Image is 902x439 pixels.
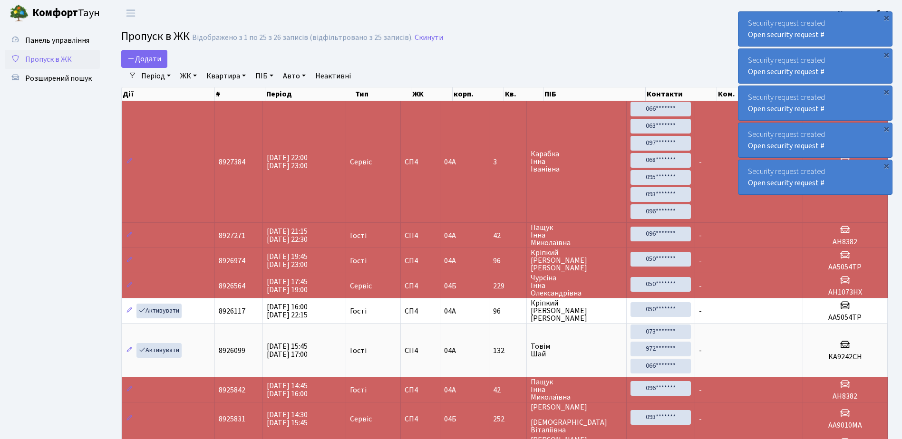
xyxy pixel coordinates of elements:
span: 132 [493,347,523,354]
a: Open security request # [748,67,824,77]
span: Пропуск в ЖК [25,54,72,65]
span: Товім Шай [531,343,622,358]
span: - [699,345,702,356]
a: Open security request # [748,141,824,151]
span: - [699,281,702,291]
h5: АН8382 [807,238,883,247]
h5: KA9242CH [807,353,883,362]
span: СП4 [405,257,436,265]
img: logo.png [10,4,29,23]
th: Дії [122,87,215,101]
a: ПІБ [252,68,277,84]
span: Сервіс [350,415,372,423]
span: 04А [444,345,456,356]
span: Гості [350,307,367,315]
div: Security request created [738,123,892,157]
span: 04Б [444,414,456,424]
span: СП4 [405,415,436,423]
span: 04А [444,230,456,241]
span: [DATE] 17:45 [DATE] 19:00 [267,277,308,295]
a: Панель управління [5,31,100,50]
div: Відображено з 1 по 25 з 26 записів (відфільтровано з 25 записів). [192,33,413,42]
span: СП4 [405,158,436,166]
a: Open security request # [748,29,824,40]
h5: АА9010МА [807,421,883,430]
span: Гості [350,386,367,394]
span: 42 [493,386,523,394]
span: Карабка Інна Іванівна [531,150,622,173]
a: Активувати [136,343,182,358]
a: Квартира [203,68,250,84]
div: Security request created [738,49,892,83]
span: 252 [493,415,523,423]
span: Таун [32,5,100,21]
h5: АН1073НХ [807,288,883,297]
span: Гості [350,257,367,265]
span: Сервіс [350,158,372,166]
h5: АА5054ТР [807,263,883,272]
span: 04Б [444,281,456,291]
span: Панель управління [25,35,89,46]
a: Розширений пошук [5,69,100,88]
span: СП4 [405,347,436,354]
h5: АА5054ТР [807,313,883,322]
a: Авто [279,68,310,84]
span: Чурсіна Інна Олександрівна [531,274,622,297]
span: 04А [444,256,456,266]
span: 04А [444,306,456,316]
a: Пропуск в ЖК [5,50,100,69]
th: Контакти [646,87,717,101]
span: [DATE] 14:30 [DATE] 15:45 [267,410,308,428]
span: СП4 [405,386,436,394]
span: 229 [493,282,523,290]
span: [DATE] 15:45 [DATE] 17:00 [267,341,308,360]
span: Кріпкий [PERSON_NAME] [PERSON_NAME] [531,299,622,322]
span: Додати [127,54,161,64]
span: 42 [493,232,523,239]
th: # [215,87,265,101]
span: Пащук Інна Миколаївна [531,378,622,401]
th: корп. [453,87,504,101]
a: Активувати [136,304,182,318]
span: Пащук Інна Миколаївна [531,224,622,247]
div: Security request created [738,86,892,120]
span: Сервіс [350,282,372,290]
span: [DATE] 19:45 [DATE] 23:00 [267,251,308,270]
th: ЖК [411,87,453,101]
th: ПІБ [543,87,646,101]
span: [PERSON_NAME] [DEMOGRAPHIC_DATA] Віталіївна [531,403,622,434]
span: 8926974 [219,256,245,266]
a: Консьєрж б. 4. [838,8,891,19]
span: СП4 [405,307,436,315]
span: [DATE] 16:00 [DATE] 22:15 [267,302,308,320]
span: [DATE] 22:00 [DATE] 23:00 [267,153,308,171]
h5: АН8382 [807,392,883,401]
span: СП4 [405,282,436,290]
div: × [882,161,891,171]
span: 8927271 [219,230,245,241]
span: - [699,157,702,167]
span: 8926564 [219,281,245,291]
a: Додати [121,50,167,68]
th: Тип [354,87,411,101]
span: Гості [350,232,367,239]
button: Переключити навігацію [119,5,143,21]
div: Security request created [738,12,892,46]
span: [DATE] 14:45 [DATE] 16:00 [267,381,308,399]
div: × [882,124,891,134]
span: - [699,414,702,424]
span: - [699,256,702,266]
span: - [699,306,702,316]
th: Ком. [717,87,827,101]
span: - [699,385,702,395]
div: × [882,50,891,59]
span: СП4 [405,232,436,239]
span: Розширений пошук [25,73,92,84]
span: 8925842 [219,385,245,395]
span: 8926099 [219,345,245,356]
a: Неактивні [311,68,355,84]
span: [DATE] 21:15 [DATE] 22:30 [267,226,308,245]
a: Період [137,68,175,84]
div: Security request created [738,160,892,194]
